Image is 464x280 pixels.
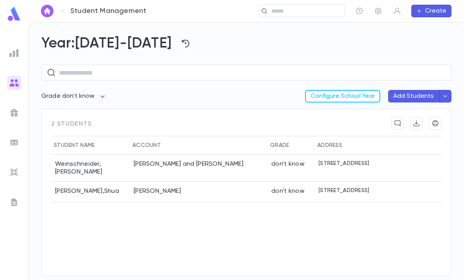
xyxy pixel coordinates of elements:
[9,168,19,177] img: imports_grey.530a8a0e642e233f2baf0ef88e8c9fcb.svg
[319,160,369,167] p: [STREET_ADDRESS]
[317,136,342,155] div: Address
[41,93,95,99] span: Grade don't know
[50,136,129,155] div: Student Name
[41,35,451,52] h2: Year: [DATE]-[DATE]
[54,136,95,155] div: Student Name
[134,187,181,195] div: Wilhelm, Shua
[133,136,161,155] div: Account
[6,6,22,22] img: logo
[51,155,130,182] div: Weinschneider , [PERSON_NAME]
[129,136,266,155] div: Account
[41,89,107,104] div: Grade don't know
[51,182,130,202] div: [PERSON_NAME] , Shua
[411,5,451,17] button: Create
[266,136,313,155] div: Grade
[42,8,52,14] img: home_white.a664292cf8c1dea59945f0da9f25487c.svg
[271,160,304,168] div: don't know
[388,90,439,102] button: Add Students
[271,187,304,195] div: don't know
[9,138,19,147] img: batches_grey.339ca447c9d9533ef1741baa751efc33.svg
[319,187,369,194] p: [STREET_ADDRESS]
[70,7,146,15] p: Student Management
[9,78,19,88] img: students_gradient.3b4df2a2b995ef5086a14d9e1675a5ee.svg
[9,198,19,207] img: letters_grey.7941b92b52307dd3b8a917253454ce1c.svg
[270,136,289,155] div: Grade
[134,160,244,168] div: Weinschneider, Eliyahu and Esther S
[51,117,92,136] span: 2 students
[9,48,19,58] img: reports_grey.c525e4749d1bce6a11f5fe2a8de1b229.svg
[9,108,19,117] img: campaigns_grey.99e729a5f7ee94e3726e6486bddda8f1.svg
[305,90,380,102] button: Configure School Year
